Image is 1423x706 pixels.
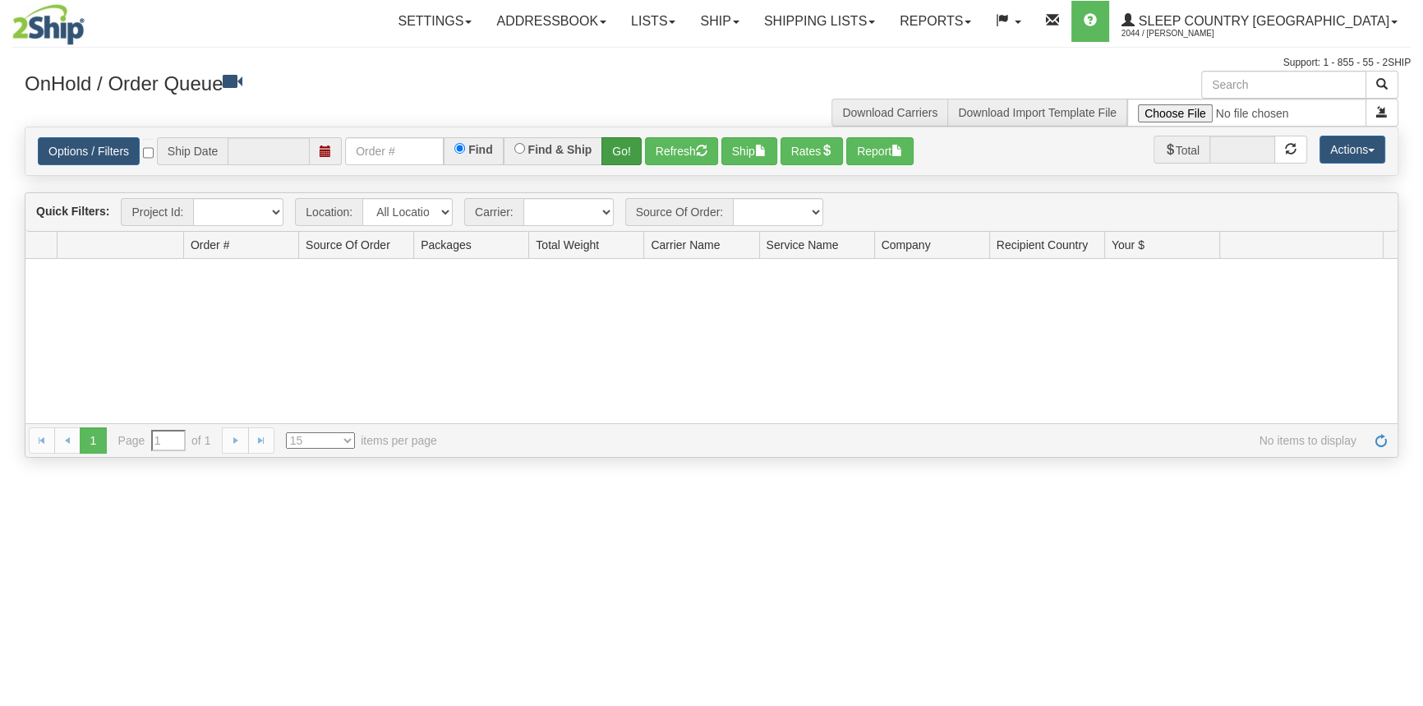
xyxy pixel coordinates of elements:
[781,137,844,165] button: Rates
[38,137,140,165] a: Options / Filters
[191,237,229,253] span: Order #
[1319,136,1385,164] button: Actions
[306,237,390,253] span: Source Of Order
[997,237,1088,253] span: Recipient Country
[121,198,193,226] span: Project Id:
[1109,1,1410,42] a: Sleep Country [GEOGRAPHIC_DATA] 2044 / [PERSON_NAME]
[1368,427,1394,454] a: Refresh
[421,237,471,253] span: Packages
[12,4,85,45] img: logo2044.jpg
[468,144,493,155] label: Find
[25,193,1398,232] div: grid toolbar
[688,1,751,42] a: Ship
[528,144,592,155] label: Find & Ship
[36,203,109,219] label: Quick Filters:
[295,198,362,226] span: Location:
[157,137,228,165] span: Ship Date
[536,237,599,253] span: Total Weight
[601,137,642,165] button: Go!
[842,106,937,119] a: Download Carriers
[460,432,1356,449] span: No items to display
[1201,71,1366,99] input: Search
[887,1,983,42] a: Reports
[1112,237,1144,253] span: Your $
[882,237,931,253] span: Company
[1154,136,1210,164] span: Total
[25,71,699,95] h3: OnHold / Order Queue
[1121,25,1245,42] span: 2044 / [PERSON_NAME]
[345,137,444,165] input: Order #
[651,237,720,253] span: Carrier Name
[118,430,211,451] span: Page of 1
[958,106,1117,119] a: Download Import Template File
[721,137,777,165] button: Ship
[752,1,887,42] a: Shipping lists
[767,237,839,253] span: Service Name
[1127,99,1366,127] input: Import
[286,432,437,449] span: items per page
[80,427,106,454] span: 1
[645,137,718,165] button: Refresh
[12,56,1411,70] div: Support: 1 - 855 - 55 - 2SHIP
[619,1,688,42] a: Lists
[625,198,734,226] span: Source Of Order:
[846,137,914,165] button: Report
[464,198,523,226] span: Carrier:
[1135,14,1389,28] span: Sleep Country [GEOGRAPHIC_DATA]
[1365,71,1398,99] button: Search
[385,1,484,42] a: Settings
[484,1,619,42] a: Addressbook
